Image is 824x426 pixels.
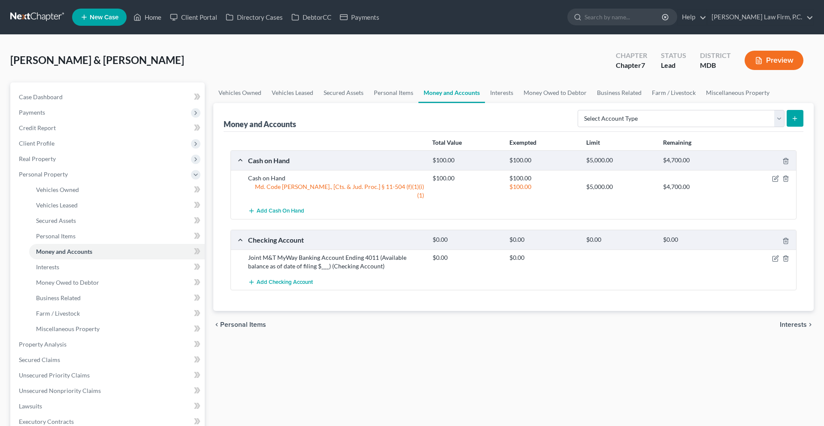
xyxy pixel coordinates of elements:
[661,61,686,70] div: Lead
[29,275,205,290] a: Money Owed to Debtor
[505,174,582,183] div: $100.00
[647,82,701,103] a: Farm / Livestock
[659,236,736,244] div: $0.00
[318,82,369,103] a: Secured Assets
[505,236,582,244] div: $0.00
[287,9,336,25] a: DebtorCC
[509,139,536,146] strong: Exempted
[36,310,80,317] span: Farm / Livestock
[369,82,418,103] a: Personal Items
[36,279,99,286] span: Money Owed to Debtor
[19,371,90,379] span: Unsecured Priority Claims
[29,228,205,244] a: Personal Items
[428,253,505,262] div: $0.00
[505,156,582,164] div: $100.00
[29,182,205,198] a: Vehicles Owned
[678,9,706,25] a: Help
[12,89,205,105] a: Case Dashboard
[90,14,118,21] span: New Case
[659,156,736,164] div: $4,700.00
[36,294,81,301] span: Business Related
[29,306,205,321] a: Farm / Livestock
[616,61,647,70] div: Chapter
[661,51,686,61] div: Status
[659,183,736,191] div: $4,700.00
[592,82,647,103] a: Business Related
[745,51,803,70] button: Preview
[12,399,205,414] a: Lawsuits
[19,341,67,348] span: Property Analysis
[428,156,505,164] div: $100.00
[213,321,266,328] button: chevron_left Personal Items
[19,93,63,100] span: Case Dashboard
[12,337,205,352] a: Property Analysis
[36,201,78,209] span: Vehicles Leased
[244,183,428,200] div: Md. Code [PERSON_NAME]., [Cts. & Jud. Proc.] § 11-504 (f)(1)(i)(1)
[418,82,485,103] a: Money and Accounts
[586,139,600,146] strong: Limit
[707,9,813,25] a: [PERSON_NAME] Law Firm, P.C.
[432,139,462,146] strong: Total Value
[19,155,56,162] span: Real Property
[267,82,318,103] a: Vehicles Leased
[29,321,205,337] a: Miscellaneous Property
[700,61,731,70] div: MDB
[244,253,428,271] div: Joint M&T MyWay Banking Account Ending 4011 (Available balance as of date of filing $___) (Checki...
[36,217,76,224] span: Secured Assets
[19,170,68,178] span: Personal Property
[244,174,428,183] div: Cash on Hand
[780,321,814,328] button: Interests chevron_right
[29,244,205,259] a: Money and Accounts
[248,274,313,290] button: Add Checking Account
[29,198,205,213] a: Vehicles Leased
[19,124,56,131] span: Credit Report
[36,325,100,332] span: Miscellaneous Property
[582,183,659,191] div: $5,000.00
[780,321,807,328] span: Interests
[505,183,582,191] div: $100.00
[585,9,663,25] input: Search by name...
[701,82,775,103] a: Miscellaneous Property
[29,290,205,306] a: Business Related
[224,119,296,129] div: Money and Accounts
[428,174,505,183] div: $100.00
[582,236,659,244] div: $0.00
[485,82,518,103] a: Interests
[221,9,287,25] a: Directory Cases
[807,321,814,328] i: chevron_right
[166,9,221,25] a: Client Portal
[663,139,691,146] strong: Remaining
[248,203,304,219] button: Add Cash on Hand
[12,120,205,136] a: Credit Report
[220,321,266,328] span: Personal Items
[336,9,384,25] a: Payments
[12,383,205,399] a: Unsecured Nonpriority Claims
[19,418,74,425] span: Executory Contracts
[19,109,45,116] span: Payments
[616,51,647,61] div: Chapter
[518,82,592,103] a: Money Owed to Debtor
[428,236,505,244] div: $0.00
[257,208,304,215] span: Add Cash on Hand
[12,352,205,368] a: Secured Claims
[582,156,659,164] div: $5,000.00
[36,186,79,193] span: Vehicles Owned
[36,263,59,271] span: Interests
[244,235,428,244] div: Checking Account
[19,387,101,394] span: Unsecured Nonpriority Claims
[700,51,731,61] div: District
[213,321,220,328] i: chevron_left
[10,54,184,66] span: [PERSON_NAME] & [PERSON_NAME]
[19,356,60,363] span: Secured Claims
[29,259,205,275] a: Interests
[36,248,92,255] span: Money and Accounts
[505,253,582,262] div: $0.00
[129,9,166,25] a: Home
[12,368,205,383] a: Unsecured Priority Claims
[36,232,76,240] span: Personal Items
[641,61,645,69] span: 7
[257,279,313,286] span: Add Checking Account
[213,82,267,103] a: Vehicles Owned
[244,156,428,165] div: Cash on Hand
[19,140,55,147] span: Client Profile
